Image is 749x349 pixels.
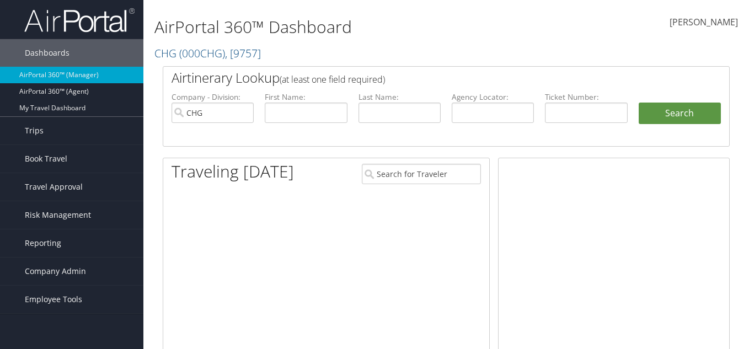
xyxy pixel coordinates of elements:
span: (at least one field required) [280,73,385,85]
label: Agency Locator: [452,92,534,103]
label: Ticket Number: [545,92,627,103]
label: First Name: [265,92,347,103]
span: Travel Approval [25,173,83,201]
a: [PERSON_NAME] [670,6,738,40]
span: Dashboards [25,39,69,67]
span: Employee Tools [25,286,82,313]
span: Reporting [25,229,61,257]
label: Company - Division: [172,92,254,103]
span: Risk Management [25,201,91,229]
span: Book Travel [25,145,67,173]
span: Trips [25,117,44,144]
input: Search for Traveler [362,164,481,184]
img: airportal-logo.png [24,7,135,33]
span: ( 000CHG ) [179,46,225,61]
h1: AirPortal 360™ Dashboard [154,15,543,39]
label: Last Name: [359,92,441,103]
a: CHG [154,46,261,61]
span: [PERSON_NAME] [670,16,738,28]
h1: Traveling [DATE] [172,160,294,183]
span: Company Admin [25,257,86,285]
span: , [ 9757 ] [225,46,261,61]
h2: Airtinerary Lookup [172,68,674,87]
button: Search [639,103,721,125]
